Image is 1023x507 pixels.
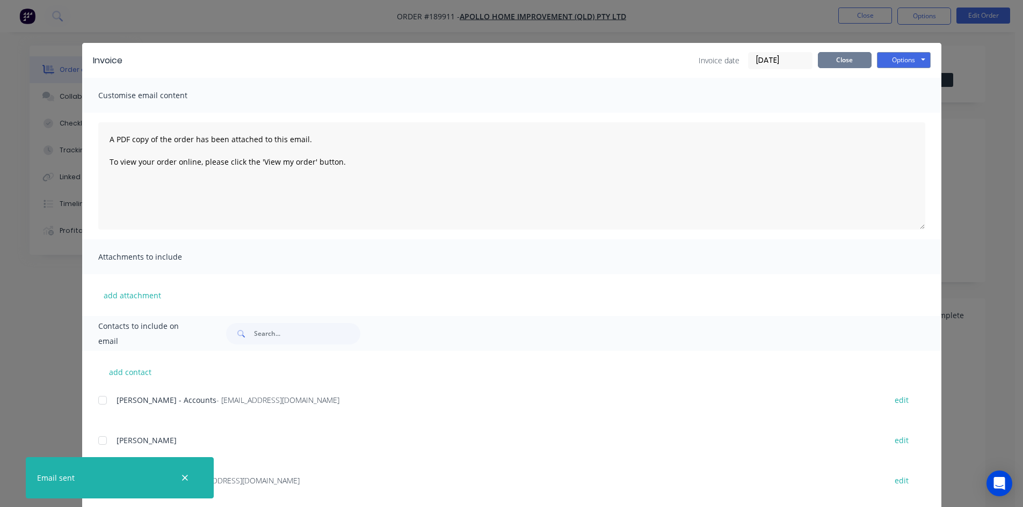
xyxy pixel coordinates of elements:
[98,319,200,349] span: Contacts to include on email
[98,122,925,230] textarea: A PDF copy of the order has been attached to this email. To view your order online, please click ...
[98,287,166,303] button: add attachment
[117,435,177,445] span: [PERSON_NAME]
[93,54,122,67] div: Invoice
[177,475,300,486] span: - [EMAIL_ADDRESS][DOMAIN_NAME]
[699,55,739,66] span: Invoice date
[98,364,163,380] button: add contact
[117,395,216,405] span: [PERSON_NAME] - Accounts
[98,88,216,103] span: Customise email content
[877,52,931,68] button: Options
[888,433,915,447] button: edit
[98,249,216,264] span: Attachments to include
[216,395,339,405] span: - [EMAIL_ADDRESS][DOMAIN_NAME]
[986,471,1012,496] div: Open Intercom Messenger
[888,473,915,488] button: edit
[888,393,915,407] button: edit
[254,323,360,344] input: Search...
[818,52,872,68] button: Close
[37,472,75,483] div: Email sent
